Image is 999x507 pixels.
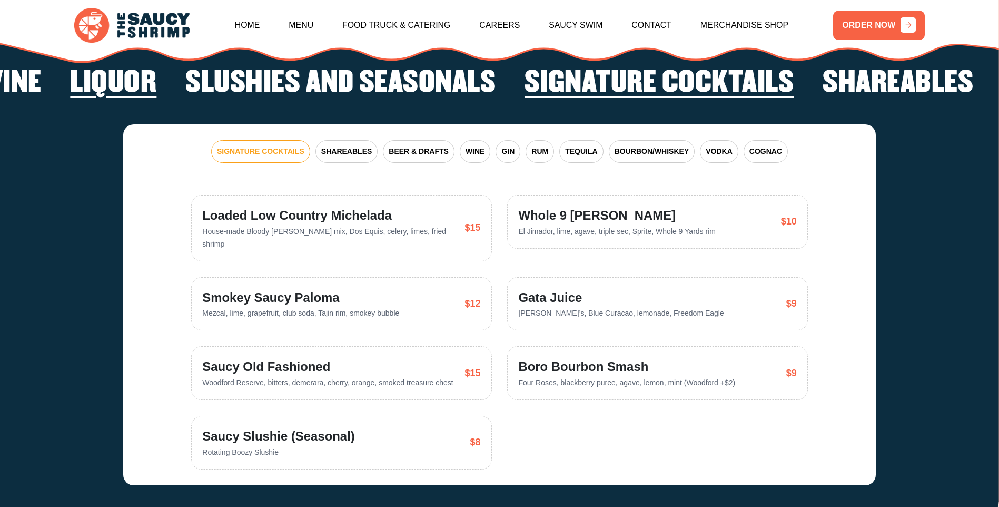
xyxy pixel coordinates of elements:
[565,146,597,157] span: TEQUILA
[202,309,399,317] span: Mezcal, lime, grapefruit, club soda, Tajin rim, smokey bubble
[466,146,485,157] span: WINE
[202,378,453,387] span: Woodford Reserve, bitters, demerara, cherry, orange, smoked treasure chest
[531,146,548,157] span: RUM
[289,3,313,48] a: Menu
[744,140,788,163] button: COGNAC
[700,140,738,163] button: VODKA
[525,66,794,99] h2: Signature Cocktails
[479,3,520,48] a: Careers
[202,448,279,456] span: Rotating Boozy Slushie
[211,140,310,163] button: SIGNATURE COCKTAILS
[781,214,797,229] span: $10
[70,66,156,103] li: 5 of 6
[786,366,797,381] span: $9
[202,227,446,248] span: House-made Bloody [PERSON_NAME] mix, Dos Equis, celery, limes, fried shrimp
[465,221,481,235] span: $15
[749,146,782,157] span: COGNAC
[185,66,496,99] h2: Slushies and Seasonals
[342,3,451,48] a: Food Truck & Catering
[383,140,454,163] button: BEER & DRAFTS
[74,8,190,43] img: logo
[518,227,716,236] span: El Jimador, lime, agave, triple sec, Sprite, Whole 9 Yards rim
[615,146,689,157] span: BOURBON/WHISKEY
[185,66,496,103] li: 6 of 6
[609,140,695,163] button: BOURBON/WHISKEY
[202,288,399,307] span: Smokey Saucy Paloma
[496,140,520,163] button: GIN
[525,66,794,103] li: 1 of 6
[631,3,671,48] a: Contact
[786,297,797,311] span: $9
[202,357,453,376] span: Saucy Old Fashioned
[217,146,304,157] span: SIGNATURE COCKTAILS
[202,427,354,446] span: Saucy Slushie (Seasonal)
[518,288,724,307] span: Gata Juice
[501,146,515,157] span: GIN
[70,66,156,99] h2: Liquor
[465,297,481,311] span: $12
[518,206,716,225] span: Whole 9 [PERSON_NAME]
[518,378,735,387] span: Four Roses, blackberry puree, agave, lemon, mint (Woodford +$2)
[321,146,372,157] span: SHAREABLES
[389,146,449,157] span: BEER & DRAFTS
[460,140,491,163] button: WINE
[823,66,973,103] li: 2 of 6
[549,3,602,48] a: Saucy Swim
[700,3,788,48] a: Merchandise Shop
[559,140,603,163] button: TEQUILA
[470,435,481,450] span: $8
[315,140,378,163] button: SHAREABLES
[235,3,260,48] a: Home
[518,357,735,376] span: Boro Bourbon Smash
[706,146,733,157] span: VODKA
[465,366,481,381] span: $15
[823,66,973,99] h2: Shareables
[518,309,724,317] span: [PERSON_NAME]’s, Blue Curacao, lemonade, Freedom Eagle
[526,140,554,163] button: RUM
[202,206,457,225] span: Loaded Low Country Michelada
[833,11,925,40] a: ORDER NOW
